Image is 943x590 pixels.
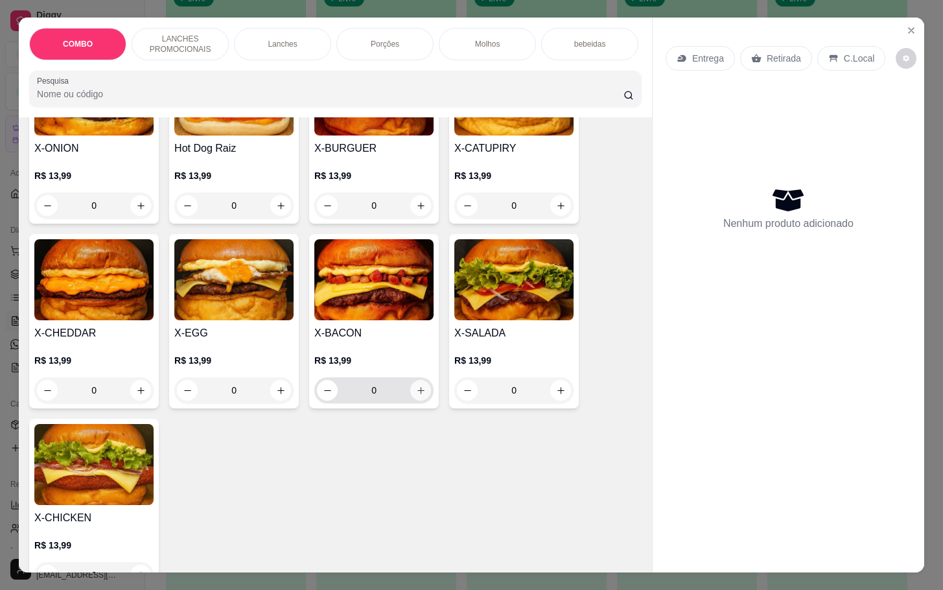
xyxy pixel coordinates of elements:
[454,325,574,341] h4: X-SALADA
[34,510,154,526] h4: X-CHICKEN
[174,325,294,341] h4: X-EGG
[34,424,154,505] img: product-image
[457,195,478,216] button: decrease-product-quantity
[314,354,434,367] p: R$ 13,99
[410,195,431,216] button: increase-product-quantity
[692,52,724,65] p: Entrega
[314,325,434,341] h4: X-BACON
[317,195,338,216] button: decrease-product-quantity
[34,169,154,182] p: R$ 13,99
[130,565,151,585] button: increase-product-quantity
[844,52,874,65] p: C.Local
[63,39,93,49] p: COMBO
[454,239,574,320] img: product-image
[457,380,478,401] button: decrease-product-quantity
[314,141,434,156] h4: X-BURGUER
[37,565,58,585] button: decrease-product-quantity
[901,20,922,41] button: Close
[314,169,434,182] p: R$ 13,99
[314,239,434,320] img: product-image
[574,39,606,49] p: bebeidas
[34,539,154,552] p: R$ 13,99
[177,380,198,401] button: decrease-product-quantity
[34,239,154,320] img: product-image
[174,239,294,320] img: product-image
[34,325,154,341] h4: X-CHEDDAR
[37,88,623,100] input: Pesquisa
[268,39,297,49] p: Lanches
[34,354,154,367] p: R$ 13,99
[130,195,151,216] button: increase-product-quantity
[454,141,574,156] h4: X-CATUPIRY
[317,380,338,401] button: decrease-product-quantity
[550,195,571,216] button: increase-product-quantity
[454,354,574,367] p: R$ 13,99
[550,380,571,401] button: increase-product-quantity
[37,195,58,216] button: decrease-product-quantity
[270,380,291,401] button: increase-product-quantity
[130,380,151,401] button: increase-product-quantity
[174,354,294,367] p: R$ 13,99
[174,169,294,182] p: R$ 13,99
[767,52,801,65] p: Retirada
[37,380,58,401] button: decrease-product-quantity
[37,75,73,86] label: Pesquisa
[896,48,916,69] button: decrease-product-quantity
[475,39,500,49] p: Molhos
[410,380,431,401] button: increase-product-quantity
[454,169,574,182] p: R$ 13,99
[174,141,294,156] h4: Hot Dog Raiz
[723,216,854,231] p: Nenhum produto adicionado
[371,39,399,49] p: Porções
[143,34,218,54] p: LANCHES PROMOCIONAIS
[34,141,154,156] h4: X-ONION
